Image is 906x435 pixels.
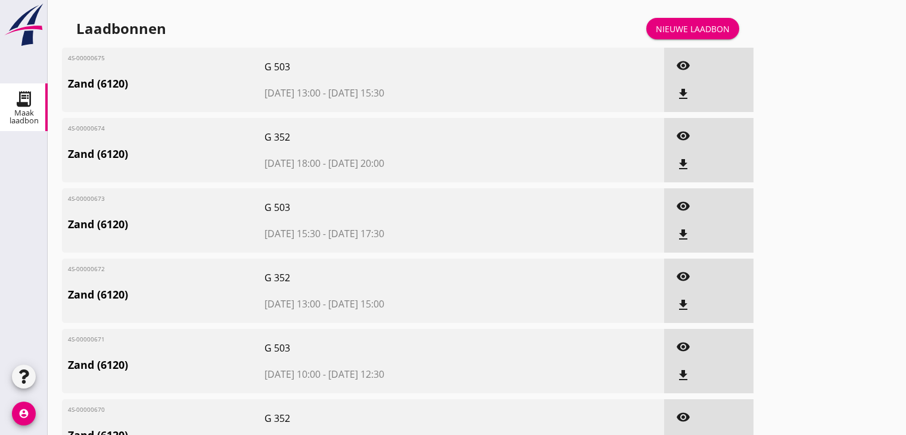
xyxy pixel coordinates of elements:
[656,23,730,35] div: Nieuwe laadbon
[264,60,510,74] span: G 503
[2,3,45,47] img: logo-small.a267ee39.svg
[68,216,264,232] span: Zand (6120)
[264,271,510,285] span: G 352
[264,367,510,381] span: [DATE] 10:00 - [DATE] 12:30
[676,410,690,424] i: visibility
[264,226,510,241] span: [DATE] 15:30 - [DATE] 17:30
[676,340,690,354] i: visibility
[676,228,690,242] i: file_download
[676,269,690,284] i: visibility
[676,58,690,73] i: visibility
[264,130,510,144] span: G 352
[68,335,110,344] span: 4S-00000671
[264,341,510,355] span: G 503
[68,124,110,133] span: 4S-00000674
[264,156,510,170] span: [DATE] 18:00 - [DATE] 20:00
[264,200,510,215] span: G 503
[676,129,690,143] i: visibility
[68,146,264,162] span: Zand (6120)
[68,357,264,373] span: Zand (6120)
[68,405,110,414] span: 4S-00000670
[676,368,690,383] i: file_download
[76,19,166,38] div: Laadbonnen
[68,54,110,63] span: 4S-00000675
[264,86,510,100] span: [DATE] 13:00 - [DATE] 15:30
[68,76,264,92] span: Zand (6120)
[676,157,690,172] i: file_download
[646,18,739,39] a: Nieuwe laadbon
[264,411,510,425] span: G 352
[68,287,264,303] span: Zand (6120)
[676,298,690,312] i: file_download
[12,402,36,425] i: account_circle
[676,199,690,213] i: visibility
[68,194,110,203] span: 4S-00000673
[676,87,690,101] i: file_download
[264,297,510,311] span: [DATE] 13:00 - [DATE] 15:00
[68,265,110,274] span: 4S-00000672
